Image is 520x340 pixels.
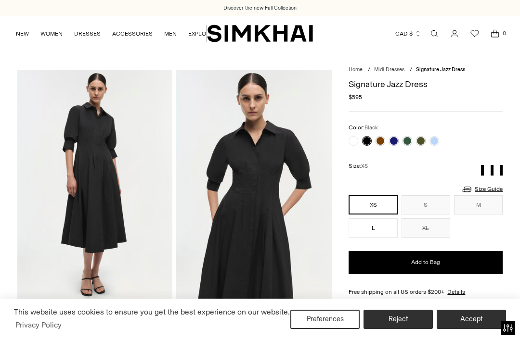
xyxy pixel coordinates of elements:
a: Open cart modal [485,24,505,43]
button: XS [349,195,397,214]
h1: Signature Jazz Dress [349,80,503,88]
a: SIMKHAI [207,24,313,43]
button: Accept [437,310,506,329]
span: Signature Jazz Dress [416,66,465,73]
a: Discover the new Fall Collection [223,4,297,12]
a: WOMEN [40,23,63,44]
a: Midi Dresses [374,66,404,73]
a: Home [349,66,363,73]
span: This website uses cookies to ensure you get the best experience on our website. [14,307,290,316]
button: Reject [364,310,433,329]
img: Signature Jazz Dress [176,70,332,302]
button: CAD $ [395,23,421,44]
button: S [402,195,450,214]
a: Open search modal [425,24,444,43]
img: Signature Jazz Dress [17,70,173,302]
span: Black [364,125,378,131]
span: XS [361,163,368,169]
label: Color: [349,123,378,132]
nav: breadcrumbs [349,66,503,74]
a: NEW [16,23,29,44]
a: EXPLORE [188,23,213,44]
div: Free shipping on all US orders $200+ [349,288,503,296]
a: DRESSES [74,23,101,44]
button: Preferences [290,310,360,329]
a: ACCESSORIES [112,23,153,44]
button: XL [402,218,450,238]
button: L [349,218,397,238]
a: Wishlist [465,24,484,43]
span: 0 [500,29,508,38]
a: Size Guide [461,183,503,195]
div: / [368,66,370,74]
div: / [410,66,412,74]
a: MEN [164,23,177,44]
label: Size: [349,162,368,171]
a: Privacy Policy (opens in a new tab) [14,318,63,332]
a: Details [447,288,465,296]
button: M [454,195,503,214]
a: Go to the account page [445,24,464,43]
span: $595 [349,93,362,101]
span: Add to Bag [411,258,440,266]
button: Add to Bag [349,251,503,274]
